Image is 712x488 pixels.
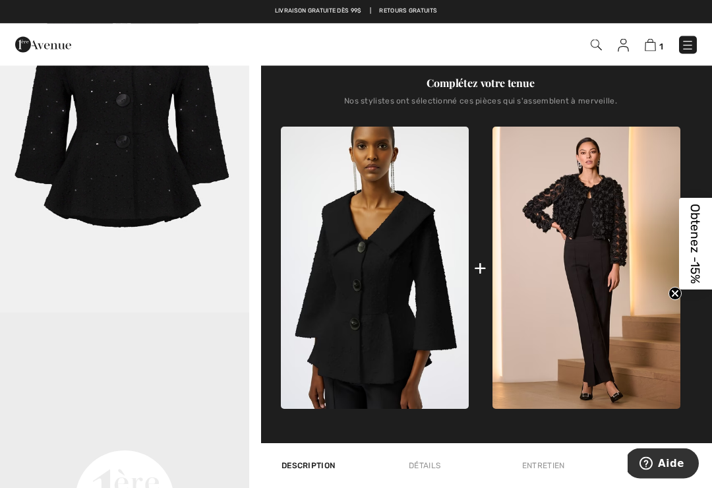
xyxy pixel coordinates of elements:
[679,198,712,290] div: Obtenez -15%Close teaser
[15,38,71,50] a: 1ère Avenue
[645,39,656,51] img: Panier d'achat
[645,37,663,53] a: 1
[659,42,663,51] span: 1
[281,76,680,92] div: Complétez votre tenue
[492,127,680,410] img: Pantalons Formels Ajustés modèle 254102
[281,127,469,410] img: Blouse Formelle Col Châle modèle 254184
[688,204,703,284] span: Obtenez -15%
[15,32,71,58] img: 1ère Avenue
[681,39,694,52] img: Menu
[591,40,602,51] img: Recherche
[281,97,680,117] div: Nos stylistes ont sélectionné ces pièces qui s'assemblent à merveille.
[379,7,437,16] a: Retours gratuits
[370,7,371,16] span: |
[275,7,362,16] a: Livraison gratuite dès 99$
[628,448,699,481] iframe: Ouvre un widget dans lequel vous pouvez trouver plus d’informations
[474,254,487,284] div: +
[398,454,452,478] div: Détails
[511,454,576,478] div: Entretien
[668,288,682,301] button: Close teaser
[281,454,338,478] div: Description
[618,39,629,52] img: Mes infos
